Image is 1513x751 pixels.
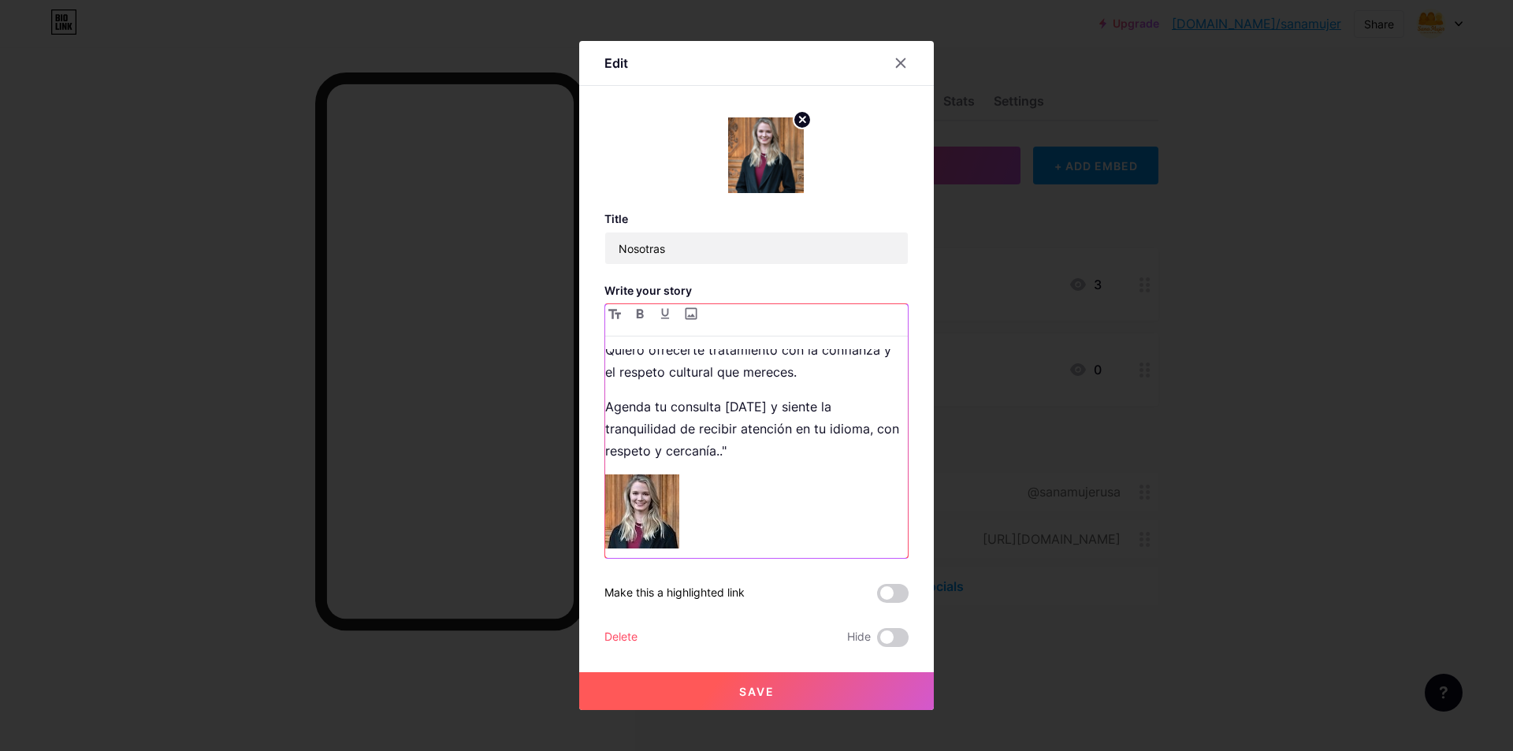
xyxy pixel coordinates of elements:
[605,396,908,462] p: Agenda tu consulta [DATE] y siente la tranquilidad de recibir atención en tu idioma, con respeto ...
[604,628,638,647] div: Delete
[579,672,934,710] button: Save
[739,685,775,698] span: Save
[847,628,871,647] span: Hide
[604,584,745,603] div: Make this a highlighted link
[605,232,908,264] input: Title
[605,474,679,548] img: je4i1xQHSIkL9FRUkate_2.jpg
[604,212,909,225] h3: Title
[728,117,804,193] img: link_thumbnail
[604,284,909,297] h3: Write your story
[604,54,628,72] div: Edit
